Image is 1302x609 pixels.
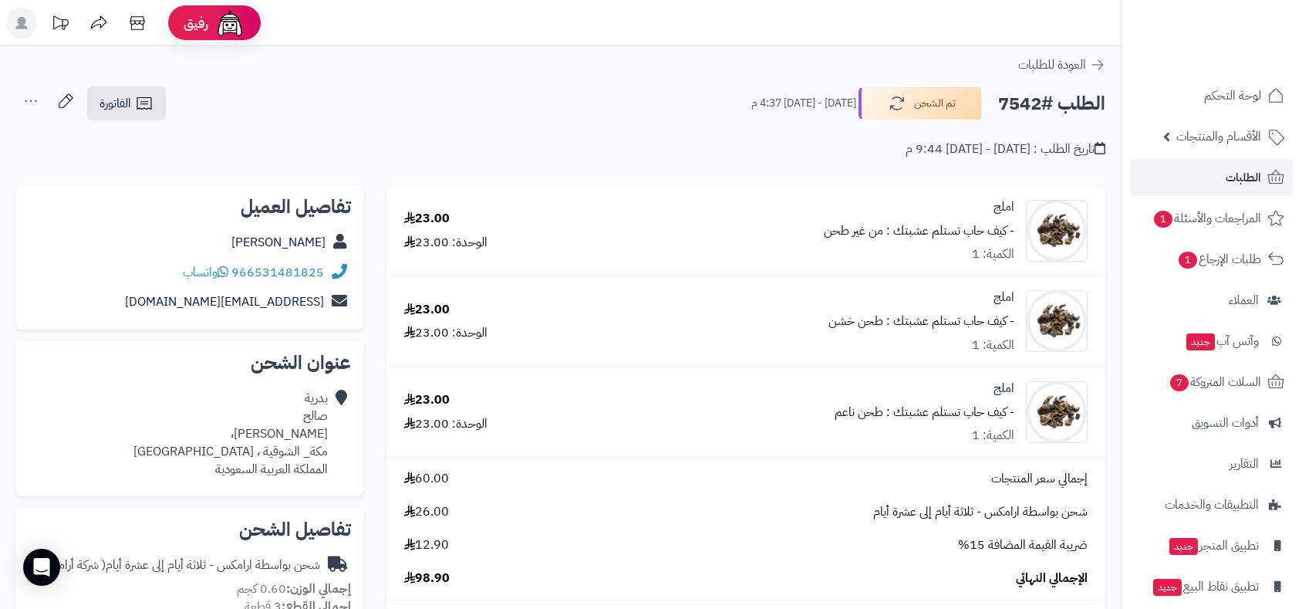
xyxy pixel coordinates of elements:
[100,94,131,113] span: الفاتورة
[998,88,1105,120] h2: الطلب #7542
[404,415,487,433] div: الوحدة: 23.00
[1229,453,1259,475] span: التقارير
[958,536,1088,554] span: ضريبة القيمة المضافة 15%
[1177,249,1261,270] span: طلبات الإرجاع
[23,549,60,586] div: Open Intercom Messenger
[1131,77,1293,114] a: لوحة التحكم
[1169,374,1189,392] span: 7
[1131,364,1293,401] a: السلات المتروكة7
[87,86,166,120] a: الفاتورة
[1169,371,1261,393] span: السلات المتروكة
[828,312,1014,330] small: - كيف حاب تستلم عشبتك : طحن خشن
[286,580,351,598] strong: إجمالي الوزن:
[1131,486,1293,523] a: التطبيقات والخدمات
[1178,251,1198,269] span: 1
[404,503,449,521] span: 26.00
[1176,126,1261,147] span: الأقسام والمنتجات
[1027,381,1087,443] img: 55cb35e0599eaa4d9a7e328eda3abc3eec-90x90.jpg
[28,354,351,372] h2: عنوان الشحن
[1153,210,1173,228] span: 1
[133,390,328,478] div: بدرية صالح [PERSON_NAME]، مكة_ الشوقية ، [GEOGRAPHIC_DATA] المملكة العربية السعودية
[1131,527,1293,564] a: تطبيق المتجرجديد
[1152,576,1259,597] span: تطبيق نقاط البيع
[404,570,450,587] span: 98.90
[993,380,1014,398] a: املج
[906,140,1105,158] div: تاريخ الطلب : [DATE] - [DATE] 9:44 م
[751,96,856,111] small: [DATE] - [DATE] 4:37 م
[125,293,324,311] a: [EMAIL_ADDRESS][DOMAIN_NAME]
[1131,241,1293,278] a: طلبات الإرجاع1
[991,470,1088,488] span: إجمالي سعر المنتجات
[28,520,351,539] h2: تفاصيل الشحن
[1204,85,1261,107] span: لوحة التحكم
[404,210,450,228] div: 23.00
[1192,412,1259,434] span: أدوات التسويق
[1027,290,1087,352] img: 55cb35e0599eaa4d9a7e328eda3abc3eec-90x90.jpg
[404,391,450,409] div: 23.00
[1169,538,1198,555] span: جديد
[1018,56,1086,74] span: العودة للطلبات
[858,87,982,120] button: تم الشحن
[835,403,1014,421] small: - كيف حاب تستلم عشبتك : طحن ناعم
[1229,289,1259,311] span: العملاء
[237,580,351,598] small: 0.60 كجم
[404,301,450,319] div: 23.00
[231,263,324,282] a: 966531481825
[404,470,449,488] span: 60.00
[404,324,487,342] div: الوحدة: 23.00
[1131,159,1293,196] a: الطلبات
[214,8,245,39] img: ai-face.png
[1131,568,1293,605] a: تطبيق نقاط البيعجديد
[1153,579,1182,596] span: جديد
[1152,208,1261,229] span: المراجعات والأسئلة
[1168,535,1259,557] span: تطبيق المتجر
[231,233,325,252] a: [PERSON_NAME]
[1185,330,1259,352] span: وآتس آب
[32,556,106,574] span: ( شركة أرامكس )
[1226,167,1261,188] span: الطلبات
[183,263,228,282] a: واتساب
[972,427,1014,445] div: الكمية: 1
[1197,12,1287,44] img: logo-2.png
[1186,333,1215,350] span: جديد
[404,536,449,554] span: 12.90
[993,289,1014,306] a: املج
[873,503,1088,521] span: شحن بواسطة ارامكس - ثلاثة أيام إلى عشرة أيام
[993,198,1014,216] a: املج
[1131,200,1293,237] a: المراجعات والأسئلة1
[1165,494,1259,516] span: التطبيقات والخدمات
[184,14,208,32] span: رفيق
[1027,200,1087,262] img: 55cb35e0599eaa4d9a7e328eda3abc3eec-90x90.jpg
[1016,570,1088,587] span: الإجمالي النهائي
[41,8,79,42] a: تحديثات المنصة
[1131,323,1293,360] a: وآتس آبجديد
[1131,282,1293,319] a: العملاء
[1018,56,1105,74] a: العودة للطلبات
[1131,445,1293,482] a: التقارير
[32,557,320,574] div: شحن بواسطة ارامكس - ثلاثة أيام إلى عشرة أيام
[972,337,1014,354] div: الكمية: 1
[404,234,487,252] div: الوحدة: 23.00
[972,245,1014,263] div: الكمية: 1
[824,222,1014,240] small: - كيف حاب تستلم عشبتك : من غير طحن
[28,198,351,216] h2: تفاصيل العميل
[1131,404,1293,442] a: أدوات التسويق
